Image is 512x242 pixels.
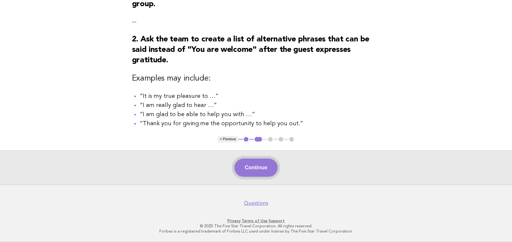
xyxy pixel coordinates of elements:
p: -- [132,17,380,26]
h3: Examples may include: [132,73,380,84]
button: 1 [243,136,249,143]
li: “Thank you for giving me the opportunity to help you out.” [140,119,380,128]
p: © 2025 The Five Star Travel Corporation. All rights reserved. [57,223,456,229]
a: Questions [244,200,268,206]
li: “I am glad to be able to help you with …” [140,110,380,119]
a: Terms of Use [241,219,268,223]
li: “It is my true pleasure to …” [140,92,380,101]
a: Support [269,219,285,223]
button: Continue [234,159,278,177]
button: 2 [254,136,263,143]
p: · · [57,218,456,223]
li: “I am really glad to hear …” [140,101,380,110]
p: Forbes is a registered trademark of Forbes LLC used under license by The Five Star Travel Corpora... [57,229,456,234]
strong: 2. Ask the team to create a list of alternative phrases that can be said instead of "You are welc... [132,36,369,64]
button: < Previous [217,136,239,143]
a: Privacy [227,219,241,223]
